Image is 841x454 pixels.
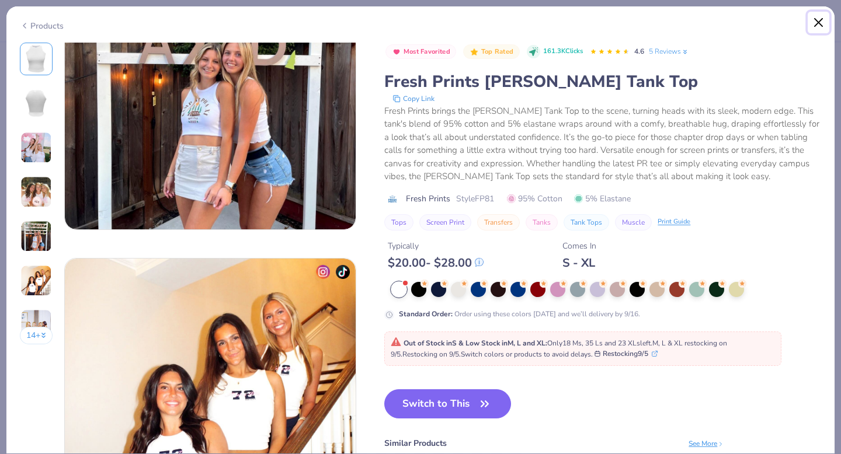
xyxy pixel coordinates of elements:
[20,309,52,341] img: User generated content
[316,265,330,279] img: insta-icon.png
[590,43,630,61] div: 4.6 Stars
[481,48,514,55] span: Top Rated
[399,309,453,319] strong: Standard Order :
[595,348,658,359] button: Restocking9/5
[615,214,652,231] button: Muscle
[564,214,609,231] button: Tank Tops
[20,265,52,296] img: User generated content
[389,93,438,104] button: copy to clipboard
[458,338,547,348] strong: & Low Stock in M, L and XL :
[20,221,52,252] img: User generated content
[392,47,401,57] img: Most Favorited sort
[543,47,583,57] span: 161.3K Clicks
[20,132,52,163] img: User generated content
[384,194,400,204] img: brand logo
[399,309,640,319] div: Order using these colors [DATE] and we’ll delivery by 9/16.
[404,338,458,348] strong: Out of Stock in S
[388,256,484,270] div: $ 20.00 - $ 28.00
[406,193,450,205] span: Fresh Prints
[689,438,724,449] div: See More
[384,389,511,418] button: Switch to This
[526,214,558,231] button: Tanks
[20,20,64,32] div: Products
[574,193,631,205] span: 5% Elastane
[385,44,456,60] button: Badge Button
[470,47,479,57] img: Top Rated sort
[562,240,596,252] div: Comes In
[477,214,520,231] button: Transfers
[22,45,50,73] img: Front
[463,44,519,60] button: Badge Button
[20,327,53,344] button: 14+
[634,47,644,56] span: 4.6
[20,176,52,208] img: User generated content
[384,71,821,93] div: Fresh Prints [PERSON_NAME] Tank Top
[404,48,450,55] span: Most Favorited
[649,46,689,57] a: 5 Reviews
[507,193,562,205] span: 95% Cotton
[808,12,830,34] button: Close
[388,240,484,252] div: Typically
[391,338,727,359] span: Only 18 Ms, 35 Ls and 23 XLs left. M, L & XL restocking on 9/5. Restocking on 9/5. Switch colors ...
[384,214,413,231] button: Tops
[336,265,350,279] img: tiktok-icon.png
[456,193,494,205] span: Style FP81
[22,89,50,117] img: Back
[419,214,471,231] button: Screen Print
[562,256,596,270] div: S - XL
[658,217,690,227] div: Print Guide
[384,104,821,183] div: Fresh Prints brings the [PERSON_NAME] Tank Top to the scene, turning heads with its sleek, modern...
[384,437,447,449] div: Similar Products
